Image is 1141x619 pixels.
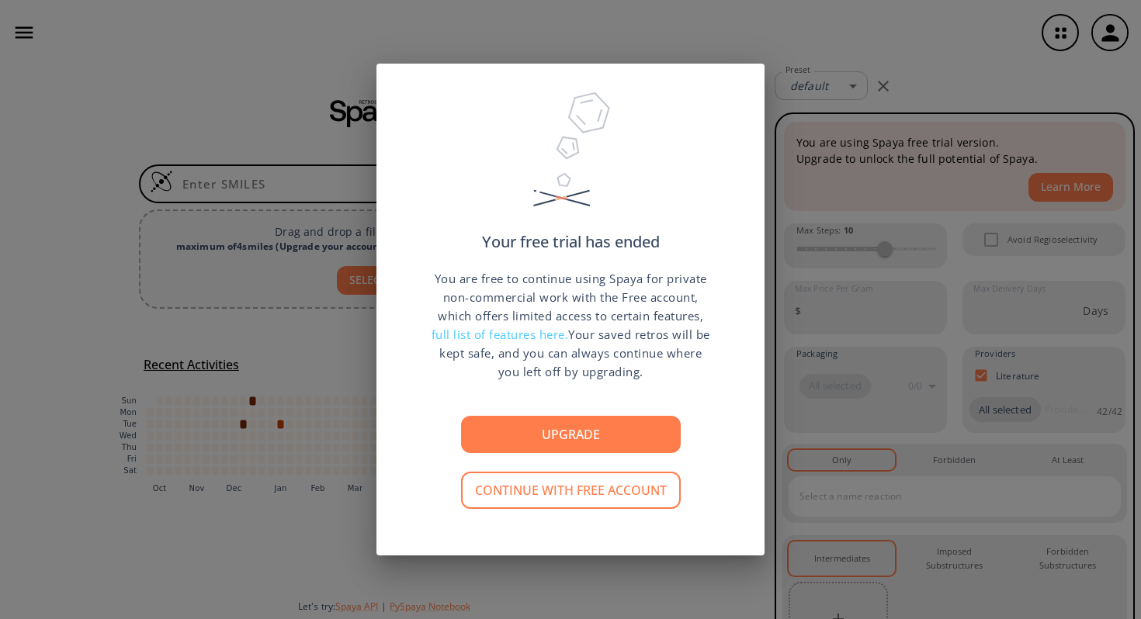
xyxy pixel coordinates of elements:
[482,234,660,250] p: Your free trial has ended
[461,472,681,509] button: Continue with free account
[526,87,615,234] img: Trial Ended
[461,416,681,453] button: Upgrade
[432,327,569,342] span: full list of features here.
[431,269,710,381] p: You are free to continue using Spaya for private non-commercial work with the Free account, which...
